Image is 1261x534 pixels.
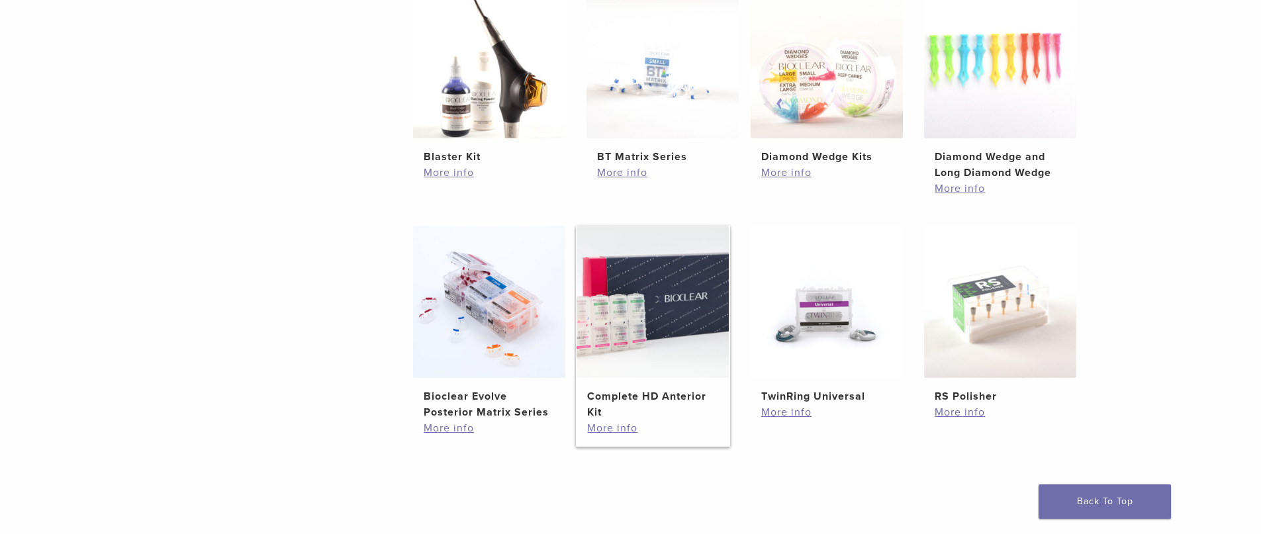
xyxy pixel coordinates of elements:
img: Complete HD Anterior Kit [577,226,729,378]
h2: Complete HD Anterior Kit [587,388,718,420]
a: RS PolisherRS Polisher [923,226,1078,404]
a: More info [424,165,555,181]
a: More info [587,420,718,436]
a: More info [935,404,1066,420]
h2: BT Matrix Series [597,149,728,165]
h2: TwinRing Universal [761,388,892,404]
h2: RS Polisher [935,388,1066,404]
a: More info [597,165,728,181]
a: Bioclear Evolve Posterior Matrix SeriesBioclear Evolve Posterior Matrix Series [412,226,567,420]
h2: Blaster Kit [424,149,555,165]
a: More info [424,420,555,436]
a: TwinRing UniversalTwinRing Universal [750,226,904,404]
a: More info [935,181,1066,197]
a: More info [761,165,892,181]
a: Complete HD Anterior KitComplete HD Anterior Kit [576,226,730,420]
img: RS Polisher [924,226,1076,378]
h2: Diamond Wedge Kits [761,149,892,165]
img: TwinRing Universal [751,226,903,378]
h2: Diamond Wedge and Long Diamond Wedge [935,149,1066,181]
h2: Bioclear Evolve Posterior Matrix Series [424,388,555,420]
a: More info [761,404,892,420]
a: Back To Top [1039,484,1171,519]
img: Bioclear Evolve Posterior Matrix Series [413,226,565,378]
